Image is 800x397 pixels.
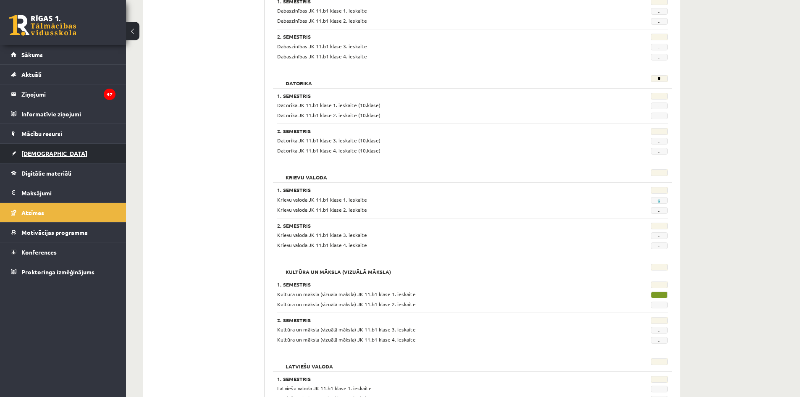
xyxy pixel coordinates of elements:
[11,262,115,281] a: Proktoringa izmēģinājums
[651,386,668,392] span: -
[11,183,115,202] a: Maksājumi
[651,207,668,214] span: -
[21,71,42,78] span: Aktuāli
[277,281,601,287] h3: 1. Semestris
[277,223,601,229] h3: 2. Semestris
[21,169,71,177] span: Digitālie materiāli
[277,7,367,14] span: Dabaszinības JK 11.b1 klase 1. ieskaite
[277,196,367,203] span: Krievu valoda JK 11.b1 klase 1. ieskaite
[651,292,668,298] span: -
[277,147,380,154] span: Datorika JK 11.b1 klase 4. ieskaite (10.klase)
[21,248,57,256] span: Konferences
[651,327,668,334] span: -
[651,8,668,15] span: -
[11,124,115,143] a: Mācību resursi
[277,376,601,382] h3: 1. Semestris
[277,336,416,343] span: Kultūra un māksla (vizuālā māksla) JK 11.b1 klase 4. ieskaite
[277,112,380,118] span: Datorika JK 11.b1 klase 2. ieskaite (10.klase)
[651,148,668,155] span: -
[651,113,668,119] span: -
[277,242,367,248] span: Krievu valoda JK 11.b1 klase 4. ieskaite
[9,15,76,36] a: Rīgas 1. Tālmācības vidusskola
[277,206,367,213] span: Krievu valoda JK 11.b1 klase 2. ieskaite
[104,89,115,100] i: 47
[277,317,601,323] h3: 2. Semestris
[277,17,367,24] span: Dabaszinības JK 11.b1 klase 2. ieskaite
[11,163,115,183] a: Digitālie materiāli
[277,137,380,144] span: Datorika JK 11.b1 klase 3. ieskaite (10.klase)
[21,268,94,276] span: Proktoringa izmēģinājums
[11,223,115,242] a: Motivācijas programma
[651,138,668,145] span: -
[277,43,367,50] span: Dabaszinības JK 11.b1 klase 3. ieskaite
[277,34,601,39] h3: 2. Semestris
[11,242,115,262] a: Konferences
[658,197,661,204] a: 9
[277,326,416,333] span: Kultūra un māksla (vizuālā māksla) JK 11.b1 klase 3. ieskaite
[277,358,341,367] h2: Latviešu valoda
[651,44,668,50] span: -
[651,242,668,249] span: -
[21,183,115,202] legend: Maksājumi
[277,231,367,238] span: Krievu valoda JK 11.b1 klase 3. ieskaite
[11,45,115,64] a: Sākums
[277,385,372,392] span: Latviešu valoda JK 11.b1 klase 1. ieskaite
[11,84,115,104] a: Ziņojumi47
[21,229,88,236] span: Motivācijas programma
[277,102,380,108] span: Datorika JK 11.b1 klase 1. ieskaite (10.klase)
[651,232,668,239] span: -
[21,51,43,58] span: Sākums
[11,203,115,222] a: Atzīmes
[277,169,336,178] h2: Krievu valoda
[277,291,416,297] span: Kultūra un māksla (vizuālā māksla) JK 11.b1 klase 1. ieskaite
[651,302,668,308] span: -
[21,130,62,137] span: Mācību resursi
[21,104,115,124] legend: Informatīvie ziņojumi
[651,337,668,344] span: -
[277,301,416,308] span: Kultūra un māksla (vizuālā māksla) JK 11.b1 klase 2. ieskaite
[277,128,601,134] h3: 2. Semestris
[21,150,87,157] span: [DEMOGRAPHIC_DATA]
[11,104,115,124] a: Informatīvie ziņojumi
[11,65,115,84] a: Aktuāli
[277,75,320,84] h2: Datorika
[277,53,367,60] span: Dabaszinības JK 11.b1 klase 4. ieskaite
[277,264,399,272] h2: Kultūra un māksla (vizuālā māksla)
[21,209,44,216] span: Atzīmes
[21,84,115,104] legend: Ziņojumi
[11,144,115,163] a: [DEMOGRAPHIC_DATA]
[277,93,601,99] h3: 1. Semestris
[277,187,601,193] h3: 1. Semestris
[651,18,668,25] span: -
[651,103,668,109] span: -
[651,54,668,60] span: -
